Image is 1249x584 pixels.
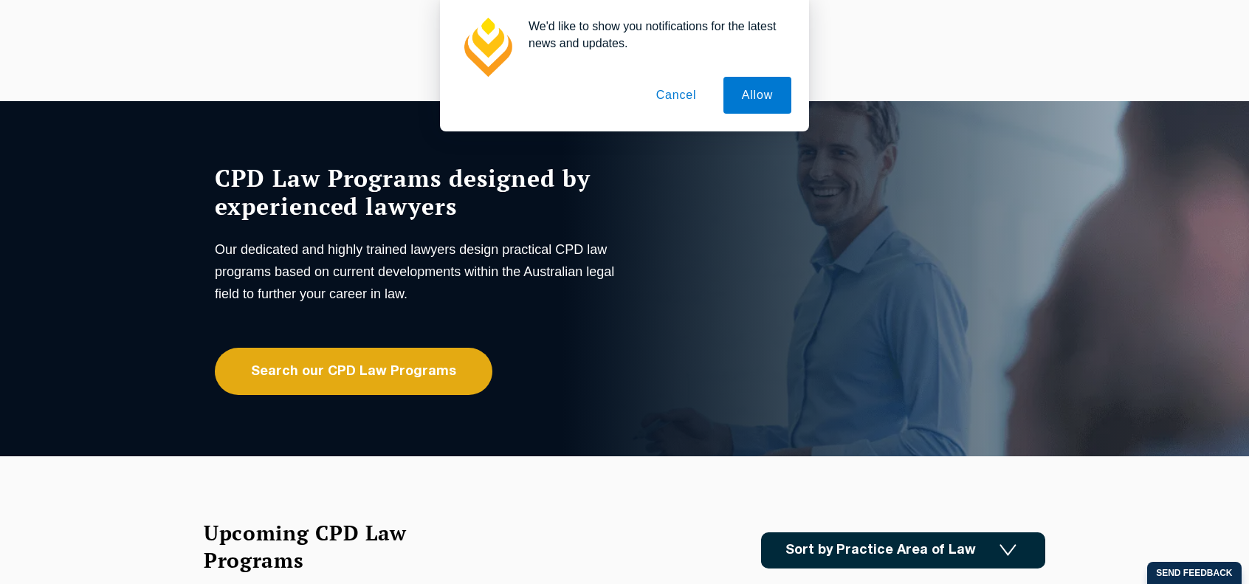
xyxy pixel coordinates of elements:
img: notification icon [458,18,517,77]
h2: Upcoming CPD Law Programs [204,519,444,574]
a: Search our CPD Law Programs [215,348,492,395]
img: Icon [999,544,1016,557]
p: Our dedicated and highly trained lawyers design practical CPD law programs based on current devel... [215,238,621,305]
a: Sort by Practice Area of Law [761,532,1045,568]
div: We'd like to show you notifications for the latest news and updates. [517,18,791,52]
h1: CPD Law Programs designed by experienced lawyers [215,164,621,220]
button: Cancel [638,77,715,114]
button: Allow [723,77,791,114]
